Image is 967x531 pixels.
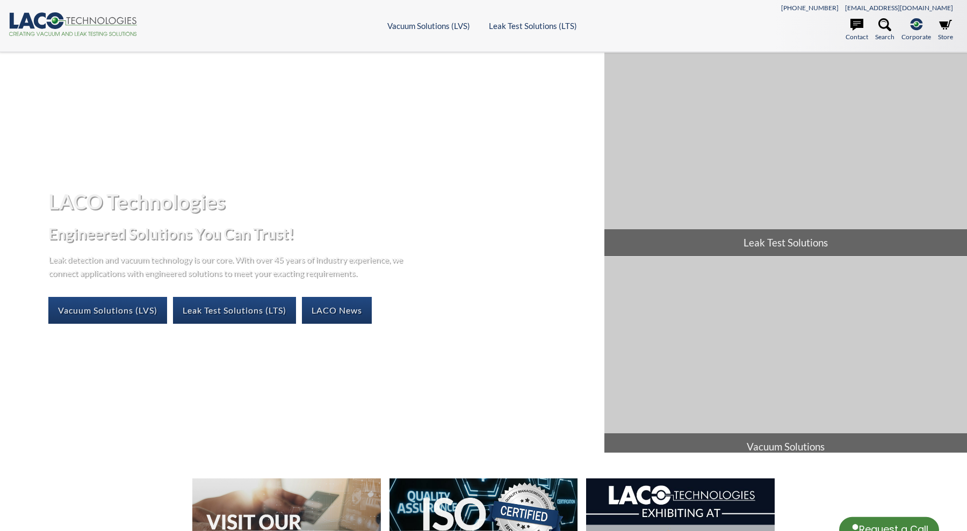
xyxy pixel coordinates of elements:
[604,433,967,460] span: Vacuum Solutions
[48,224,596,244] h2: Engineered Solutions You Can Trust!
[48,188,596,215] h1: LACO Technologies
[48,252,408,280] p: Leak detection and vacuum technology is our core. With over 45 years of industry experience, we c...
[845,4,953,12] a: [EMAIL_ADDRESS][DOMAIN_NAME]
[604,229,967,256] span: Leak Test Solutions
[173,297,296,324] a: Leak Test Solutions (LTS)
[604,257,967,460] a: Vacuum Solutions
[901,32,931,42] span: Corporate
[846,18,868,42] a: Contact
[387,21,470,31] a: Vacuum Solutions (LVS)
[781,4,839,12] a: [PHONE_NUMBER]
[302,297,372,324] a: LACO News
[48,297,167,324] a: Vacuum Solutions (LVS)
[938,18,953,42] a: Store
[489,21,577,31] a: Leak Test Solutions (LTS)
[875,18,894,42] a: Search
[604,53,967,256] a: Leak Test Solutions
